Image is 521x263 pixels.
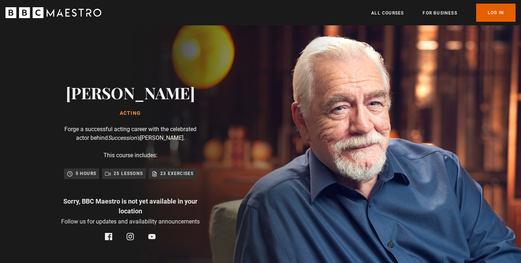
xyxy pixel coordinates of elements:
p: Forge a successful acting career with the celebrated actor behind [PERSON_NAME]. [58,125,203,142]
p: 5 hours [76,170,96,177]
a: Log In [476,4,516,22]
nav: Primary [371,4,516,22]
a: For business [423,9,457,17]
svg: BBC Maestro [5,7,101,18]
p: Sorry, BBC Maestro is not yet available in your location [58,196,203,216]
i: Succession's [108,134,140,141]
h2: [PERSON_NAME] [66,83,195,102]
p: This course includes: [103,151,157,160]
p: Follow us for updates and availability announcements [61,217,200,226]
p: 25 lessons [114,170,143,177]
p: 23 exercises [160,170,194,177]
a: All Courses [371,9,404,17]
h1: Acting [66,110,195,116]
